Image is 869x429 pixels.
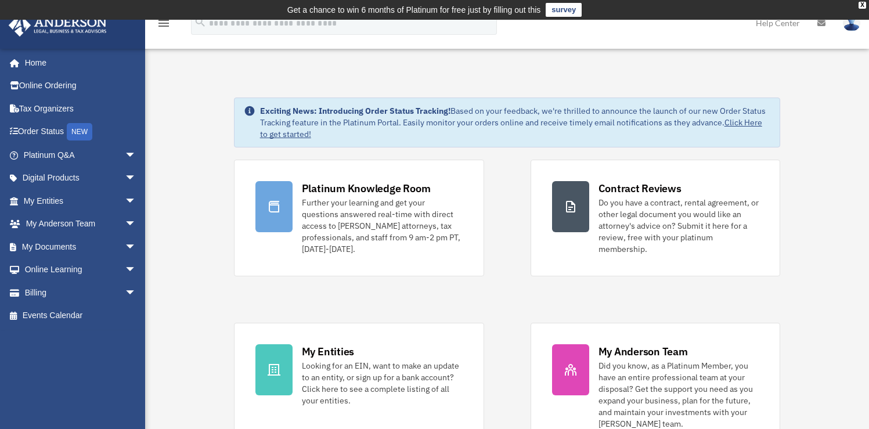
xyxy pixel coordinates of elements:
a: Digital Productsarrow_drop_down [8,167,154,190]
i: search [194,16,207,28]
span: arrow_drop_down [125,258,148,282]
div: Further your learning and get your questions answered real-time with direct access to [PERSON_NAM... [302,197,463,255]
a: Online Learningarrow_drop_down [8,258,154,282]
img: Anderson Advisors Platinum Portal [5,14,110,37]
div: close [859,2,866,9]
a: menu [157,20,171,30]
a: Tax Organizers [8,97,154,120]
a: Click Here to get started! [260,117,762,139]
span: arrow_drop_down [125,281,148,305]
a: Billingarrow_drop_down [8,281,154,304]
a: Order StatusNEW [8,120,154,144]
img: User Pic [843,15,860,31]
a: My Entitiesarrow_drop_down [8,189,154,212]
span: arrow_drop_down [125,143,148,167]
a: Online Ordering [8,74,154,98]
div: My Entities [302,344,354,359]
a: Home [8,51,148,74]
span: arrow_drop_down [125,235,148,259]
div: NEW [67,123,92,140]
div: Looking for an EIN, want to make an update to an entity, or sign up for a bank account? Click her... [302,360,463,406]
div: Do you have a contract, rental agreement, or other legal document you would like an attorney's ad... [598,197,759,255]
a: My Documentsarrow_drop_down [8,235,154,258]
a: survey [546,3,582,17]
span: arrow_drop_down [125,189,148,213]
div: Based on your feedback, we're thrilled to announce the launch of our new Order Status Tracking fe... [260,105,771,140]
a: Events Calendar [8,304,154,327]
div: My Anderson Team [598,344,688,359]
i: menu [157,16,171,30]
a: Platinum Knowledge Room Further your learning and get your questions answered real-time with dire... [234,160,484,276]
strong: Exciting News: Introducing Order Status Tracking! [260,106,450,116]
a: Platinum Q&Aarrow_drop_down [8,143,154,167]
div: Get a chance to win 6 months of Platinum for free just by filling out this [287,3,541,17]
div: Contract Reviews [598,181,682,196]
span: arrow_drop_down [125,212,148,236]
span: arrow_drop_down [125,167,148,190]
a: My Anderson Teamarrow_drop_down [8,212,154,236]
div: Platinum Knowledge Room [302,181,431,196]
a: Contract Reviews Do you have a contract, rental agreement, or other legal document you would like... [531,160,781,276]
